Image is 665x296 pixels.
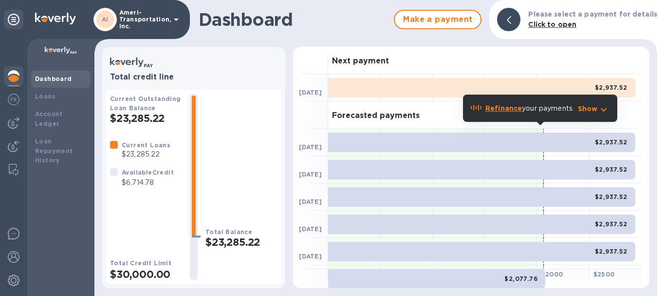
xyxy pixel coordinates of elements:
b: $2,937.52 [595,166,628,173]
b: Refinance [485,104,522,112]
img: Foreign exchange [8,94,19,105]
button: Show [578,104,610,114]
b: AI [102,16,109,23]
b: $2,937.52 [595,138,628,146]
b: Please select a payment for details [528,10,657,18]
p: Ameri-Transportation, Inc. [119,9,168,30]
b: $2,937.52 [595,193,628,200]
b: Current Outstanding Loan Balance [110,95,181,112]
b: [DATE] [299,171,322,178]
b: Available Credit [122,169,174,176]
b: Total Credit Limit [110,259,171,267]
div: Unpin categories [4,10,23,29]
b: $2,937.52 [595,84,628,91]
b: $2,077.76 [504,275,537,282]
b: Current Loans [122,141,170,149]
b: Account Ledger [35,110,63,127]
b: $2,937.52 [595,220,628,228]
b: [DATE] [299,89,322,96]
p: $6,714.78 [122,178,174,188]
b: [DATE] [299,253,322,260]
img: Logo [35,13,76,24]
b: $ 2500 [593,271,615,278]
h3: Next payment [332,57,389,66]
b: [DATE] [299,225,322,233]
span: Make a payment [403,14,473,25]
b: Loans [35,93,55,100]
h3: Total credit line [110,73,277,82]
p: your payments. [485,103,574,114]
b: Dashboard [35,75,72,82]
h2: $23,285.22 [205,236,277,248]
b: $2,937.52 [595,248,628,255]
h3: Forecasted payments [332,111,420,120]
h2: $30,000.00 [110,268,182,280]
b: Click to open [528,20,576,28]
h1: Dashboard [199,9,389,30]
p: Show [578,104,598,114]
b: $ 2000 [541,271,563,278]
p: $23,285.22 [122,149,170,159]
b: Total Balance [205,228,252,236]
b: [DATE] [299,198,322,205]
b: Loan Repayment History [35,138,73,164]
b: [DATE] [299,143,322,151]
h2: $23,285.22 [110,112,182,124]
button: Make a payment [394,10,481,29]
